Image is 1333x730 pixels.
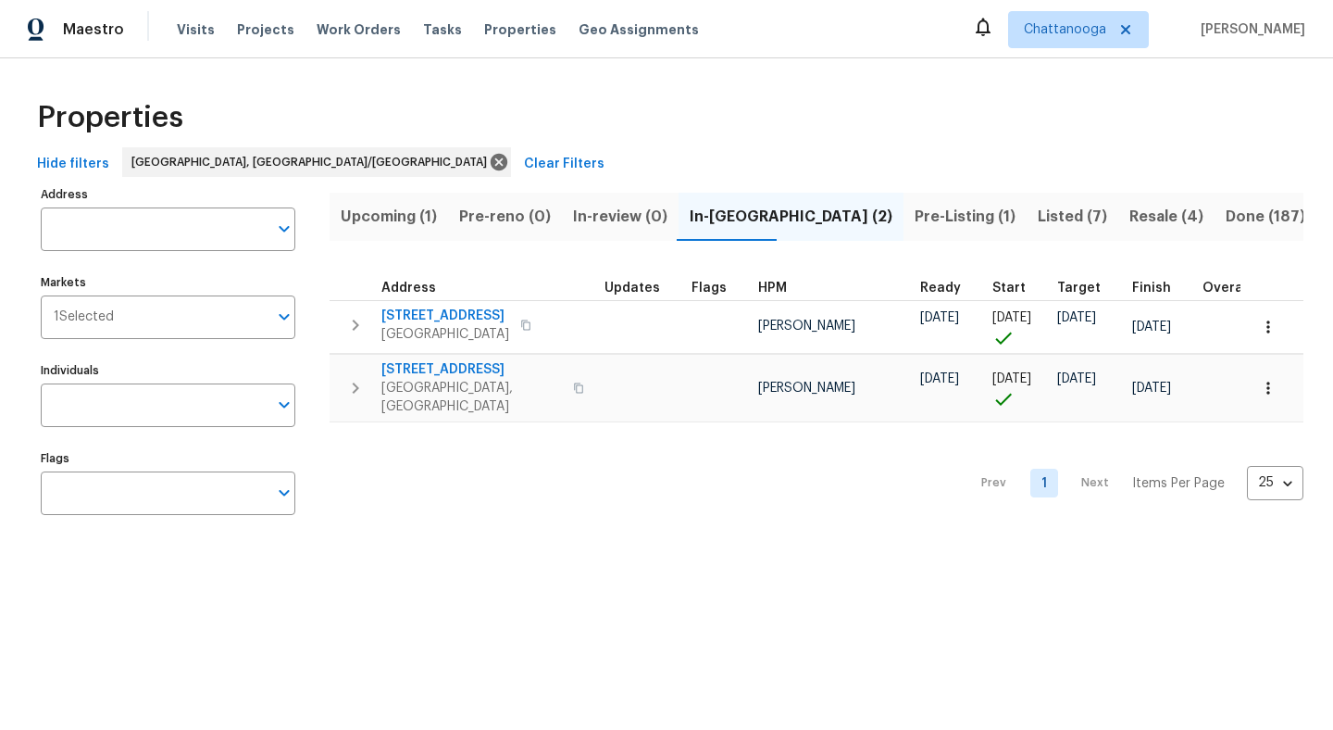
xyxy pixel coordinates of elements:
button: Open [271,392,297,418]
span: Ready [920,282,961,295]
span: Upcoming (1) [341,204,437,230]
span: Chattanooga [1024,20,1106,39]
span: [STREET_ADDRESS] [381,360,562,379]
td: Project started on time [985,354,1050,422]
span: [GEOGRAPHIC_DATA], [GEOGRAPHIC_DATA] [381,379,562,416]
span: Flags [691,282,727,295]
button: Clear Filters [517,147,612,182]
span: [DATE] [920,372,959,385]
span: Projects [237,20,294,39]
span: Done (187) [1226,204,1305,230]
nav: Pagination Navigation [964,434,1303,534]
span: In-[GEOGRAPHIC_DATA] (2) [690,204,892,230]
span: Work Orders [317,20,401,39]
span: [GEOGRAPHIC_DATA] [381,325,509,344]
div: Target renovation project end date [1057,282,1117,295]
label: Individuals [41,365,295,376]
span: Properties [484,20,556,39]
span: Listed (7) [1038,204,1107,230]
span: 1 Selected [54,309,114,325]
span: Maestro [63,20,124,39]
span: In-review (0) [573,204,667,230]
label: Address [41,189,295,200]
span: Visits [177,20,215,39]
span: [DATE] [992,311,1031,324]
span: Pre-Listing (1) [915,204,1015,230]
span: Finish [1132,282,1171,295]
a: Goto page 1 [1030,469,1058,497]
span: Address [381,282,436,295]
span: [PERSON_NAME] [758,320,855,333]
span: Resale (4) [1129,204,1203,230]
button: Open [271,304,297,330]
td: Project started on time [985,300,1050,353]
span: [DATE] [1057,372,1096,385]
span: [DATE] [992,372,1031,385]
span: Target [1057,282,1101,295]
button: Open [271,480,297,506]
div: Earliest renovation start date (first business day after COE or Checkout) [920,282,978,295]
span: HPM [758,282,787,295]
span: [DATE] [920,311,959,324]
div: Actual renovation start date [992,282,1042,295]
span: Start [992,282,1026,295]
div: Projected renovation finish date [1132,282,1188,295]
button: Hide filters [30,147,117,182]
div: Days past target finish date [1202,282,1267,295]
p: Items Per Page [1132,474,1225,493]
span: [GEOGRAPHIC_DATA], [GEOGRAPHIC_DATA]/[GEOGRAPHIC_DATA] [131,153,494,171]
label: Markets [41,277,295,288]
span: Pre-reno (0) [459,204,551,230]
span: Tasks [423,23,462,36]
span: [STREET_ADDRESS] [381,307,509,325]
span: Overall [1202,282,1251,295]
div: [GEOGRAPHIC_DATA], [GEOGRAPHIC_DATA]/[GEOGRAPHIC_DATA] [122,147,511,177]
label: Flags [41,453,295,464]
span: [DATE] [1132,382,1171,395]
button: Open [271,216,297,242]
span: [DATE] [1057,311,1096,324]
span: Properties [37,108,183,127]
span: Updates [604,282,660,295]
span: [PERSON_NAME] [1193,20,1305,39]
div: 25 [1247,459,1303,507]
span: Hide filters [37,153,109,176]
span: Clear Filters [524,153,604,176]
span: [DATE] [1132,321,1171,334]
span: Geo Assignments [579,20,699,39]
span: [PERSON_NAME] [758,382,855,395]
